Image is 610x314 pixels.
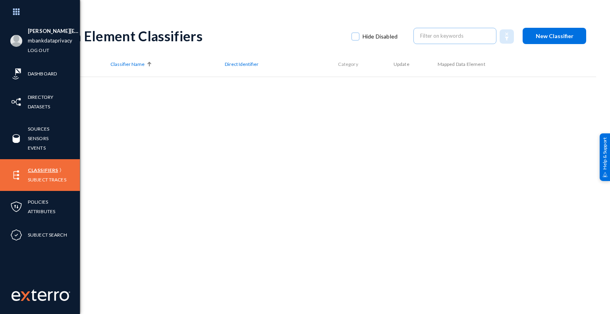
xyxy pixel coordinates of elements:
a: mbankdataprivacy [28,36,72,45]
a: Datasets [28,102,50,111]
span: Hide Disabled [363,31,398,42]
span: Category [338,61,358,67]
div: Direct Identifier [225,61,338,68]
img: icon-inventory.svg [10,96,22,108]
a: Attributes [28,207,55,216]
a: Classifiers [28,166,58,175]
a: Directory [28,92,53,102]
th: Mapped Data Element [438,52,596,77]
img: icon-elements.svg [10,169,22,181]
a: Dashboard [28,69,57,78]
img: blank-profile-picture.png [10,35,22,47]
div: Classifier Name [110,61,225,68]
th: Update [394,52,438,77]
div: Data Element Classifiers [52,28,344,44]
span: New Classifier [536,33,573,39]
img: icon-policies.svg [10,201,22,213]
a: Events [28,143,46,152]
a: Subject Search [28,230,67,239]
img: exterro-logo.svg [21,291,30,301]
img: help_support.svg [602,172,608,177]
span: Direct Identifier [225,61,259,68]
img: exterro-work-mark.svg [12,289,70,301]
a: Log out [28,46,49,55]
img: icon-sources.svg [10,133,22,144]
div: Help & Support [600,133,610,181]
a: Subject Traces [28,175,66,184]
a: Policies [28,197,48,206]
button: New Classifier [523,28,586,44]
img: icon-risk-sonar.svg [10,68,22,80]
a: Sensors [28,134,48,143]
img: icon-compliance.svg [10,229,22,241]
input: Filter on keywords [420,30,490,42]
li: [PERSON_NAME][EMAIL_ADDRESS][PERSON_NAME][DOMAIN_NAME] [28,27,80,36]
a: Sources [28,124,49,133]
img: app launcher [4,3,28,20]
span: Classifier Name [110,61,145,68]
